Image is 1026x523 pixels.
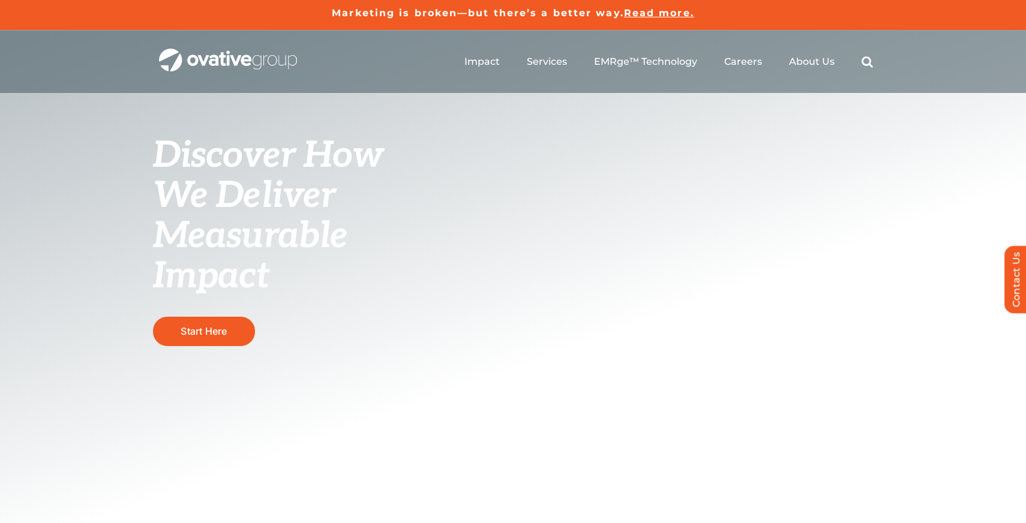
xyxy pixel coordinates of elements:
a: Search [862,56,873,68]
a: About Us [789,56,835,68]
a: Marketing is broken—but there’s a better way. [332,7,624,19]
span: Start Here [181,325,227,337]
a: Careers [724,56,762,68]
a: Services [527,56,567,68]
span: Discover How [153,134,383,178]
a: Start Here [153,317,255,346]
a: EMRge™ Technology [594,56,697,68]
a: Read more. [624,7,694,19]
a: OG_Full_horizontal_WHT [159,47,297,59]
span: We Deliver Measurable Impact [153,175,347,298]
a: Impact [464,56,500,68]
nav: Menu [464,43,873,81]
